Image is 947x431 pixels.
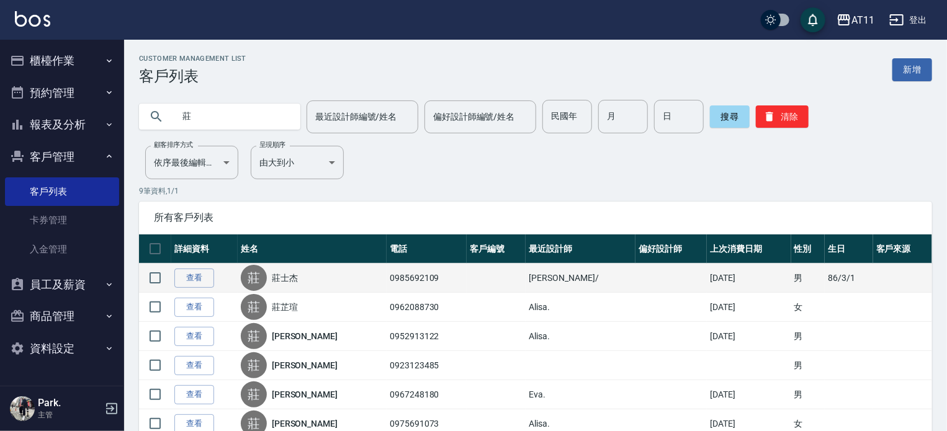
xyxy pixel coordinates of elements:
td: Alisa. [526,293,635,322]
button: 報表及分析 [5,109,119,141]
span: 所有客戶列表 [154,211,917,224]
th: 生日 [825,234,873,264]
div: 莊 [241,381,267,407]
th: 電話 [387,234,467,264]
td: 0952913122 [387,322,467,351]
th: 詳細資料 [171,234,238,264]
a: [PERSON_NAME] [272,359,338,371]
td: 女 [791,293,825,322]
button: 員工及薪資 [5,269,119,301]
div: 莊 [241,352,267,378]
td: [DATE] [707,322,791,351]
td: 0923123485 [387,351,467,380]
div: 莊 [241,323,267,349]
button: 清除 [756,105,809,128]
button: 搜尋 [710,105,750,128]
a: 查看 [174,269,214,288]
button: save [801,7,825,32]
p: 9 筆資料, 1 / 1 [139,185,932,197]
td: 86/3/1 [825,264,873,293]
a: [PERSON_NAME] [272,388,338,401]
button: 登出 [884,9,932,32]
img: Person [10,396,35,421]
div: AT11 [851,12,874,28]
p: 主管 [38,409,101,420]
td: [DATE] [707,264,791,293]
button: 預約管理 [5,77,119,109]
div: 由大到小 [251,146,344,179]
button: 商品管理 [5,300,119,332]
a: 莊芷瑄 [272,301,298,313]
label: 顧客排序方式 [154,140,193,149]
a: 莊士杰 [272,272,298,284]
button: 客戶管理 [5,141,119,173]
td: 男 [791,264,825,293]
img: Logo [15,11,50,27]
th: 姓名 [238,234,387,264]
h3: 客戶列表 [139,68,246,85]
a: 客戶列表 [5,177,119,206]
div: 莊 [241,265,267,291]
input: 搜尋關鍵字 [174,100,290,133]
th: 最近設計師 [526,234,635,264]
td: 0967248180 [387,380,467,409]
td: 男 [791,380,825,409]
td: [DATE] [707,293,791,322]
th: 上次消費日期 [707,234,791,264]
h2: Customer Management List [139,55,246,63]
a: 查看 [174,385,214,404]
td: Eva. [526,380,635,409]
h5: Park. [38,397,101,409]
label: 呈現順序 [259,140,285,149]
td: [PERSON_NAME]/ [526,264,635,293]
td: 0962088730 [387,293,467,322]
a: 入金管理 [5,235,119,264]
div: 莊 [241,294,267,320]
th: 客戶來源 [873,234,932,264]
td: 男 [791,351,825,380]
a: 查看 [174,356,214,375]
a: 卡券管理 [5,206,119,234]
button: 櫃檯作業 [5,45,119,77]
th: 偏好設計師 [635,234,707,264]
a: 新增 [892,58,932,81]
button: AT11 [832,7,879,33]
td: 男 [791,322,825,351]
a: [PERSON_NAME] [272,417,338,430]
td: [DATE] [707,380,791,409]
th: 性別 [791,234,825,264]
td: Alisa. [526,322,635,351]
td: 0985692109 [387,264,467,293]
div: 依序最後編輯時間 [145,146,238,179]
button: 資料設定 [5,332,119,365]
a: 查看 [174,298,214,317]
a: [PERSON_NAME] [272,330,338,342]
th: 客戶編號 [467,234,526,264]
a: 查看 [174,327,214,346]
